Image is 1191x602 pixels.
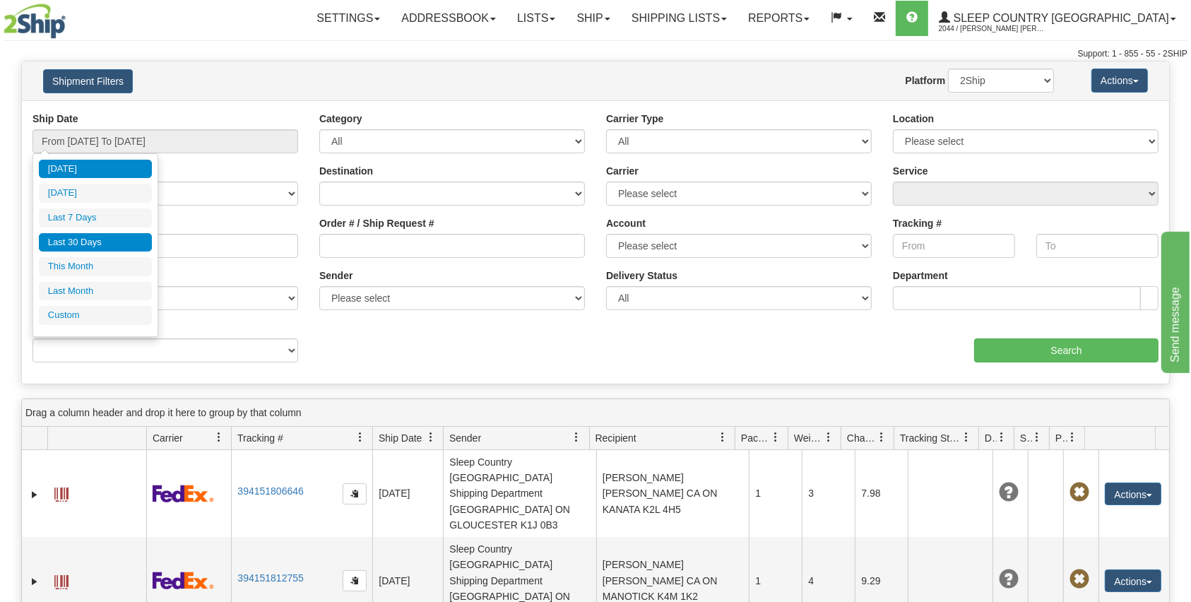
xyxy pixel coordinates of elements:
[999,483,1019,502] span: Unknown
[306,1,391,36] a: Settings
[893,234,1015,258] input: From
[343,570,367,591] button: Copy to clipboard
[1060,425,1084,449] a: Pickup Status filter column settings
[847,431,877,445] span: Charge
[928,1,1187,36] a: Sleep Country [GEOGRAPHIC_DATA] 2044 / [PERSON_NAME] [PERSON_NAME]
[893,268,948,283] label: Department
[621,1,737,36] a: Shipping lists
[391,1,506,36] a: Addressbook
[950,12,1169,24] span: Sleep Country [GEOGRAPHIC_DATA]
[54,569,69,591] a: Label
[606,112,663,126] label: Carrier Type
[54,481,69,504] a: Label
[39,282,152,301] li: Last Month
[1036,234,1159,258] input: To
[606,164,639,178] label: Carrier
[900,431,961,445] span: Tracking Status
[39,208,152,228] li: Last 7 Days
[741,431,771,445] span: Packages
[596,450,749,537] td: [PERSON_NAME] [PERSON_NAME] CA ON KANATA K2L 4H5
[817,425,841,449] a: Weight filter column settings
[319,164,373,178] label: Destination
[237,485,303,497] a: 394151806646
[711,425,735,449] a: Recipient filter column settings
[153,572,214,589] img: 2 - FedEx
[1105,569,1161,592] button: Actions
[1091,69,1148,93] button: Actions
[595,431,636,445] span: Recipient
[939,22,1045,36] span: 2044 / [PERSON_NAME] [PERSON_NAME]
[4,4,66,39] img: logo2044.jpg
[153,431,183,445] span: Carrier
[22,399,1169,427] div: grid grouping header
[419,425,443,449] a: Ship Date filter column settings
[1020,431,1032,445] span: Shipment Issues
[39,257,152,276] li: This Month
[39,184,152,203] li: [DATE]
[343,483,367,504] button: Copy to clipboard
[606,216,646,230] label: Account
[39,160,152,179] li: [DATE]
[999,569,1019,589] span: Unknown
[28,574,42,589] a: Expand
[506,1,566,36] a: Lists
[794,431,824,445] span: Weight
[749,450,802,537] td: 1
[207,425,231,449] a: Carrier filter column settings
[802,450,855,537] td: 3
[1025,425,1049,449] a: Shipment Issues filter column settings
[1069,483,1089,502] span: Pickup Not Assigned
[764,425,788,449] a: Packages filter column settings
[855,450,908,537] td: 7.98
[319,112,362,126] label: Category
[990,425,1014,449] a: Delivery Status filter column settings
[4,48,1187,60] div: Support: 1 - 855 - 55 - 2SHIP
[43,69,133,93] button: Shipment Filters
[870,425,894,449] a: Charge filter column settings
[11,8,131,25] div: Send message
[39,233,152,252] li: Last 30 Days
[372,450,443,537] td: [DATE]
[443,450,596,537] td: Sleep Country [GEOGRAPHIC_DATA] Shipping Department [GEOGRAPHIC_DATA] ON GLOUCESTER K1J 0B3
[153,485,214,502] img: 2 - FedEx
[566,1,620,36] a: Ship
[237,572,303,584] a: 394151812755
[606,268,677,283] label: Delivery Status
[39,306,152,325] li: Custom
[1055,431,1067,445] span: Pickup Status
[974,338,1159,362] input: Search
[348,425,372,449] a: Tracking # filter column settings
[32,112,78,126] label: Ship Date
[893,216,942,230] label: Tracking #
[954,425,978,449] a: Tracking Status filter column settings
[905,73,945,88] label: Platform
[28,488,42,502] a: Expand
[237,431,283,445] span: Tracking #
[893,112,934,126] label: Location
[893,164,928,178] label: Service
[1105,483,1161,505] button: Actions
[319,268,352,283] label: Sender
[379,431,422,445] span: Ship Date
[565,425,589,449] a: Sender filter column settings
[737,1,820,36] a: Reports
[1159,229,1190,373] iframe: chat widget
[1069,569,1089,589] span: Pickup Not Assigned
[985,431,997,445] span: Delivery Status
[319,216,434,230] label: Order # / Ship Request #
[449,431,481,445] span: Sender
